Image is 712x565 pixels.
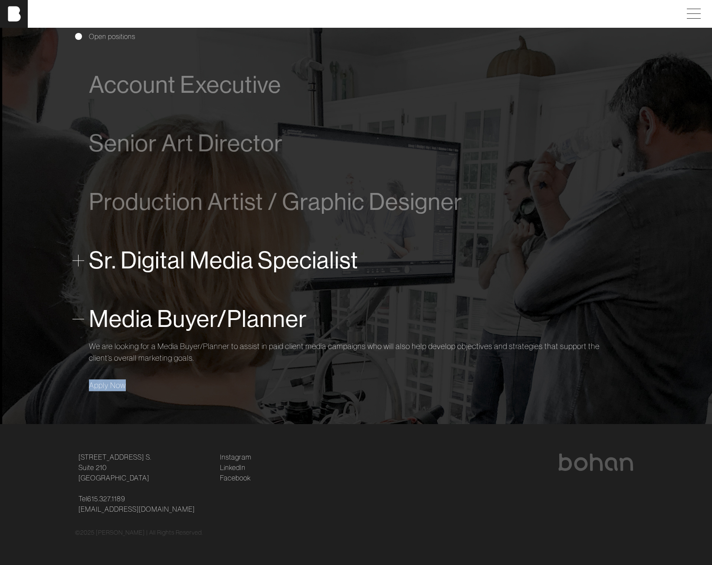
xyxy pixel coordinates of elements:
[89,306,307,332] span: Media Buyer/Planner
[220,462,246,473] a: LinkedIn
[89,379,126,391] a: Apply Now
[89,247,358,274] span: Sr. Digital Media Specialist
[79,452,151,483] a: [STREET_ADDRESS] S.Suite 210[GEOGRAPHIC_DATA]
[96,528,203,537] p: [PERSON_NAME] | All Rights Reserved.
[89,189,463,215] span: Production Artist / Graphic Designer
[89,72,281,98] span: Account Executive
[558,454,634,471] img: bohan logo
[79,504,195,514] a: [EMAIL_ADDRESS][DOMAIN_NAME]
[89,130,283,157] span: Senior Art Director
[75,528,637,537] div: © 2025
[89,31,135,42] span: Open positions
[79,493,210,514] p: Tel
[220,452,251,462] a: Instagram
[89,380,126,390] span: Apply Now
[220,473,251,483] a: Facebook
[89,340,623,364] p: We are looking for a Media Buyer/Planner to assist in paid client media campaigns who will also h...
[87,493,125,504] a: 615.327.1189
